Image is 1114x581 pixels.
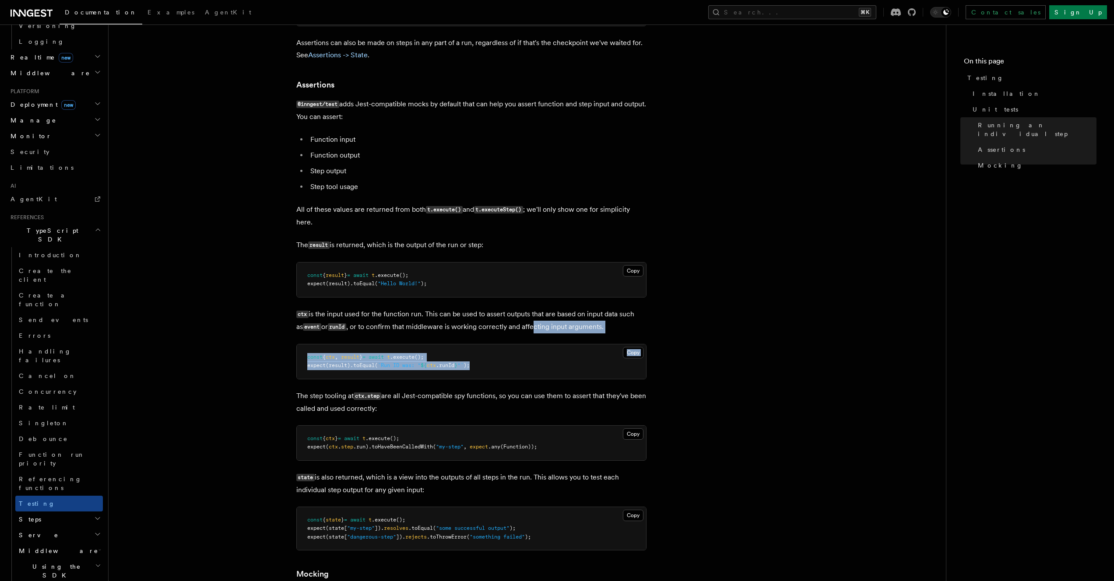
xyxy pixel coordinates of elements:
a: Referencing functions [15,471,103,496]
span: Middleware [15,546,98,555]
a: Cancel on [15,368,103,384]
span: Platform [7,88,39,95]
span: AgentKit [11,196,57,203]
a: Versioning [15,18,103,34]
span: .execute [390,354,415,360]
span: const [307,517,323,523]
a: Function run priority [15,447,103,471]
span: const [307,272,323,278]
span: .toThrowError [427,534,467,540]
a: Documentation [60,3,142,24]
span: .execute [372,517,396,523]
span: ]). [396,534,405,540]
a: Assertions -> State [308,51,368,59]
code: t.execute() [426,206,463,213]
span: await [369,354,384,360]
span: ( [375,362,378,368]
code: event [303,323,321,331]
p: is the input used for the function run. This can be used to assert outputs that are based on inpu... [296,308,647,333]
span: Mocking [978,161,1023,170]
span: = [344,517,347,523]
span: Logging [19,38,64,45]
a: Assertions [296,79,334,91]
span: "my-step" [347,525,375,531]
code: @inngest/test [296,101,339,108]
li: Function input [308,133,647,146]
p: Assertions can also be made on steps in any part of a run, regardless of if that's the checkpoint... [296,37,647,61]
span: ctx [326,435,335,441]
p: is also returned, which is a view into the outputs of all steps in the run. This allows you to te... [296,471,647,496]
span: Using the SDK [15,562,95,580]
p: The step tooling at are all Jest-compatible spy functions, so you can use them to assert that the... [296,390,647,415]
span: = [362,354,365,360]
span: (); [390,435,399,441]
span: Create a function [19,292,71,308]
span: Referencing functions [19,476,82,491]
span: t [362,435,365,441]
span: .runId [436,362,454,368]
span: step [341,444,353,450]
span: } [344,272,347,278]
span: TypeScript SDK [7,226,95,244]
span: (result) [326,362,350,368]
span: ]). [375,525,384,531]
button: Realtimenew [7,49,103,65]
span: Steps [15,515,41,524]
code: ctx.step [354,392,381,400]
span: = [338,435,341,441]
button: Serve [15,527,103,543]
button: Steps [15,511,103,527]
a: Assertions [974,142,1096,157]
span: `Run ID was: " [378,362,421,368]
a: Running an individual step [974,117,1096,142]
span: (); [415,354,424,360]
a: Logging [15,34,103,49]
span: References [7,214,44,221]
a: Sign Up [1049,5,1107,19]
li: Step tool usage [308,181,647,193]
span: ctx [326,354,335,360]
span: ( [433,444,436,450]
span: await [353,272,369,278]
span: Installation [973,89,1040,98]
span: Handling failures [19,348,71,364]
span: "something failed" [470,534,525,540]
code: runId [328,323,346,331]
a: Unit tests [969,101,1096,117]
span: Send events [19,316,88,323]
a: Singleton [15,415,103,431]
span: Documentation [65,9,137,16]
h4: On this page [964,56,1096,70]
span: ctx [427,362,436,368]
span: Function run priority [19,451,85,467]
span: ); [510,525,516,531]
span: Cancel on [19,372,76,379]
span: { [323,517,326,523]
span: "Hello World!" [378,280,421,287]
span: = [347,272,350,278]
a: AgentKit [200,3,257,24]
span: await [344,435,359,441]
span: ); [421,280,427,287]
span: ); [464,362,470,368]
a: Testing [964,70,1096,86]
span: await [350,517,365,523]
a: Handling failures [15,343,103,368]
span: AgentKit [205,9,251,16]
span: ( [467,534,470,540]
button: Monitor [7,128,103,144]
a: Limitations [7,160,103,175]
span: .toEqual [350,362,375,368]
p: The is returned, which is the output of the run or step: [296,239,647,252]
span: new [61,100,76,110]
button: Manage [7,112,103,128]
span: , [335,354,338,360]
span: t [387,354,390,360]
span: Manage [7,116,56,125]
span: { [323,435,326,441]
p: All of these values are returned from both and ; we'll only show one for simplicity here. [296,203,647,228]
a: Mocking [974,157,1096,173]
a: Errors [15,328,103,343]
button: Search...⌘K [708,5,876,19]
a: Introduction [15,247,103,263]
